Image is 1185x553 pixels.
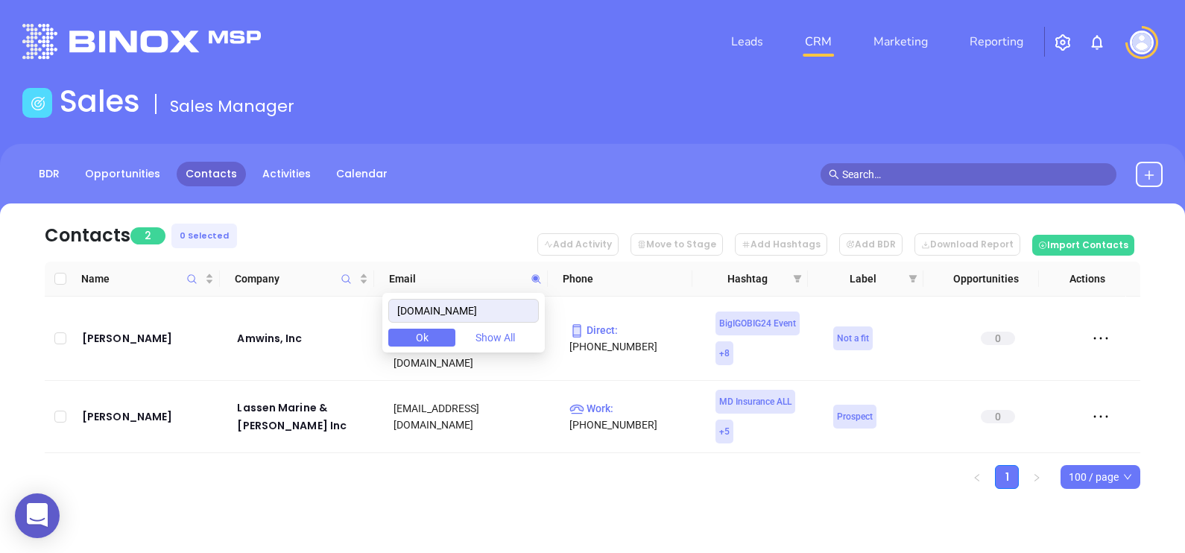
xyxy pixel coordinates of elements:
th: Name [75,262,220,297]
div: [EMAIL_ADDRESS][DOMAIN_NAME] [394,400,549,433]
span: 0 [981,332,1015,345]
th: Opportunities [923,262,1039,297]
span: Sales Manager [170,95,294,118]
span: filter [793,274,802,283]
a: BDR [30,162,69,186]
span: Company [235,271,356,287]
span: Show All [475,329,515,346]
span: filter [790,268,805,290]
span: MD Insurance ALL [719,394,791,410]
span: Label [823,271,903,287]
span: Hashtag [707,271,787,287]
img: logo [22,24,261,59]
a: Calendar [327,162,396,186]
a: [PERSON_NAME] [82,408,217,426]
a: CRM [799,27,838,57]
span: Direct : [569,324,618,336]
th: Company [220,262,374,297]
p: [PHONE_NUMBER] [569,322,695,355]
button: Import Contacts [1032,235,1134,256]
div: Page Size [1061,465,1140,489]
div: Contacts [45,222,130,249]
a: [PERSON_NAME] [82,329,217,347]
span: Not a fit [837,330,869,347]
h1: Sales [60,83,140,119]
img: user [1130,31,1154,54]
a: Leads [725,27,769,57]
a: Amwins, Inc [237,329,373,347]
span: filter [906,268,920,290]
li: 1 [995,465,1019,489]
button: Show All [461,329,528,347]
a: Marketing [868,27,934,57]
span: filter [908,274,917,283]
input: Search… [842,166,1109,183]
input: Search [388,299,539,323]
th: Phone [548,262,692,297]
img: iconSetting [1054,34,1072,51]
a: Reporting [964,27,1029,57]
div: 0 Selected [171,224,237,248]
span: + 5 [719,423,730,440]
span: Prospect [837,408,873,425]
button: right [1025,465,1049,489]
span: left [973,473,982,482]
span: BigIGOBIG24 Event [719,315,796,332]
a: Contacts [177,162,246,186]
span: Email [389,271,525,287]
span: right [1032,473,1041,482]
a: 1 [996,466,1018,488]
button: left [965,465,989,489]
a: Opportunities [76,162,169,186]
li: Previous Page [965,465,989,489]
span: search [829,169,839,180]
a: Lassen Marine & [PERSON_NAME] Inc [237,399,373,434]
img: iconNotification [1088,34,1106,51]
span: Work : [569,402,613,414]
th: Actions [1039,262,1125,297]
a: Activities [253,162,320,186]
span: 100 / page [1069,466,1132,488]
button: Ok [388,329,455,347]
p: [PHONE_NUMBER] [569,400,695,433]
span: + 8 [719,345,730,361]
span: Ok [416,329,429,346]
span: 2 [130,227,165,244]
li: Next Page [1025,465,1049,489]
span: Name [81,271,202,287]
span: 0 [981,410,1015,423]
